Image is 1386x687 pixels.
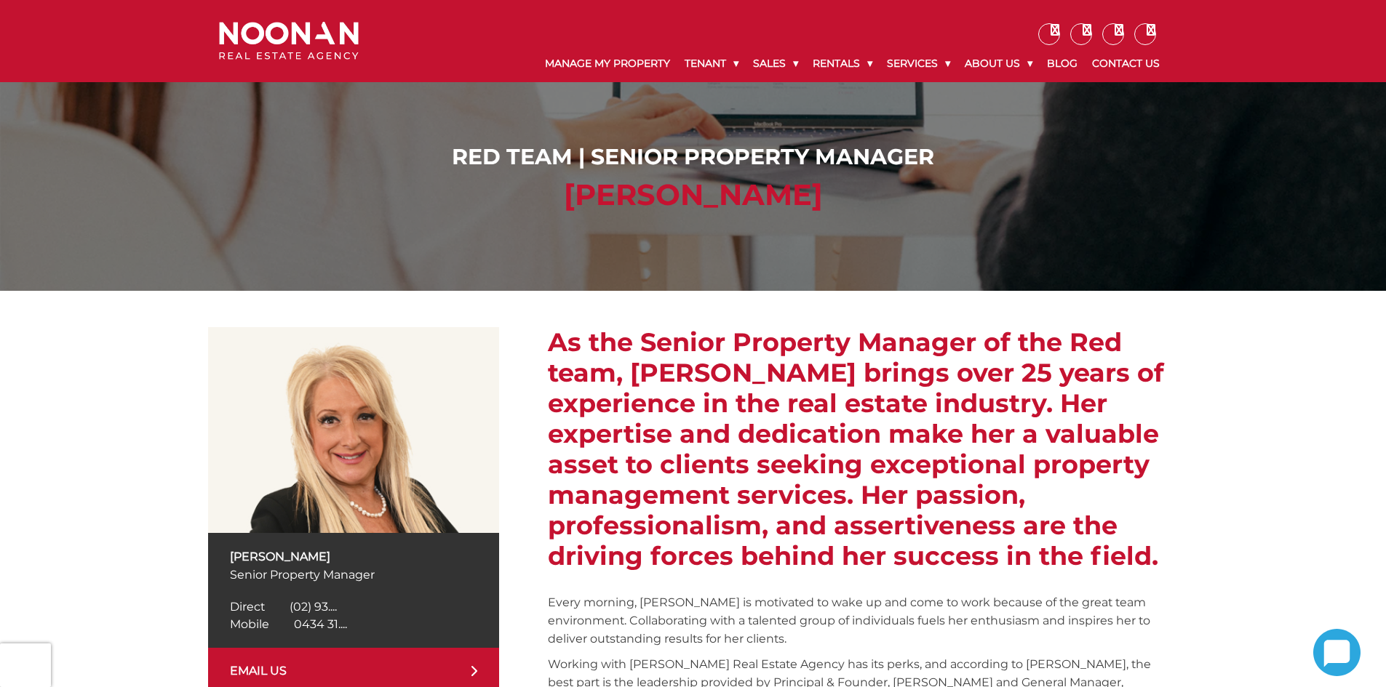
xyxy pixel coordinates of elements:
span: Mobile [230,617,269,631]
a: Blog [1040,45,1085,82]
a: Rentals [805,45,880,82]
h2: [PERSON_NAME] [223,177,1163,212]
a: Manage My Property [538,45,677,82]
p: Senior Property Manager [230,566,477,584]
p: Every morning, [PERSON_NAME] is motivated to wake up and come to work because of the great team e... [548,593,1178,648]
h2: As the Senior Property Manager of the Red team, [PERSON_NAME] brings over 25 years of experience ... [548,327,1178,571]
span: 0434 31.... [294,617,347,631]
a: Sales [746,45,805,82]
span: (02) 93.... [290,600,337,614]
a: Services [880,45,957,82]
a: About Us [957,45,1040,82]
img: Noonan Real Estate Agency [219,22,359,60]
a: Contact Us [1085,45,1167,82]
a: Click to reveal phone number [230,617,347,631]
p: [PERSON_NAME] [230,547,477,566]
a: Click to reveal phone number [230,600,337,614]
img: Anna Stratikopoulos [208,327,499,533]
span: Direct [230,600,265,614]
h1: Red Team | Senior Property Manager [223,144,1163,170]
a: Tenant [677,45,746,82]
